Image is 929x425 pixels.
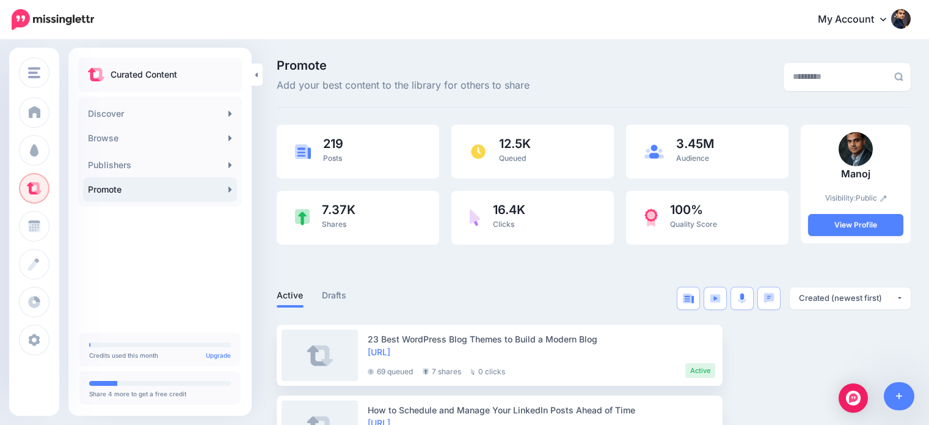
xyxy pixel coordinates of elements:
[322,204,355,216] span: 7.37K
[710,294,721,303] img: video-blue.png
[83,102,237,126] a: Discover
[111,67,177,82] p: Curated Content
[738,293,746,304] img: microphone.png
[322,288,347,303] a: Drafts
[499,138,531,150] span: 12.5K
[493,220,514,229] span: Clicks
[856,193,887,202] a: Public
[368,347,390,357] a: [URL]
[670,204,717,216] span: 100%
[28,67,40,78] img: menu.png
[423,363,461,378] li: 7 shares
[323,153,342,163] span: Posts
[88,68,104,81] img: curate.png
[471,369,475,375] img: pointer-grey.png
[277,288,304,303] a: Active
[644,209,658,227] img: prize-red.png
[806,5,911,35] a: My Account
[676,153,709,163] span: Audience
[295,144,311,158] img: article-blue.png
[763,293,774,303] img: chat-square-blue.png
[423,368,429,375] img: share-grey.png
[685,363,715,378] li: Active
[277,78,530,94] span: Add your best content to the library for others to share
[894,72,903,81] img: search-grey-6.png
[368,369,374,375] img: clock-grey-darker.png
[670,220,717,229] span: Quality Score
[368,333,715,346] div: 23 Best WordPress Blog Themes to Build a Modern Blog
[808,214,903,236] a: View Profile
[277,59,530,72] span: Promote
[12,9,94,30] img: Missinglettr
[683,294,694,303] img: article-blue.png
[471,363,505,378] li: 0 clicks
[676,138,714,150] span: 3.45M
[799,292,896,304] div: Created (newest first)
[644,144,664,159] img: users-blue.png
[368,363,413,378] li: 69 queued
[470,209,481,226] img: pointer-purple.png
[368,404,715,416] div: How to Schedule and Manage Your LinkedIn Posts Ahead of Time
[322,220,346,229] span: Shares
[880,195,887,202] img: pencil.png
[808,166,903,182] p: Manoj
[470,143,487,160] img: clock.png
[323,138,343,150] span: 219
[790,287,911,309] button: Created (newest first)
[808,192,903,204] p: Visibility:
[839,132,873,166] img: 8H70T1G7C1OSJSWIP4LMURR0GZ02FKMZ_thumb.png
[83,153,237,177] a: Publishers
[295,209,310,226] img: share-green.png
[499,153,526,163] span: Queued
[839,383,868,413] div: Open Intercom Messenger
[83,126,237,150] a: Browse
[83,177,237,202] a: Promote
[493,204,525,216] span: 16.4K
